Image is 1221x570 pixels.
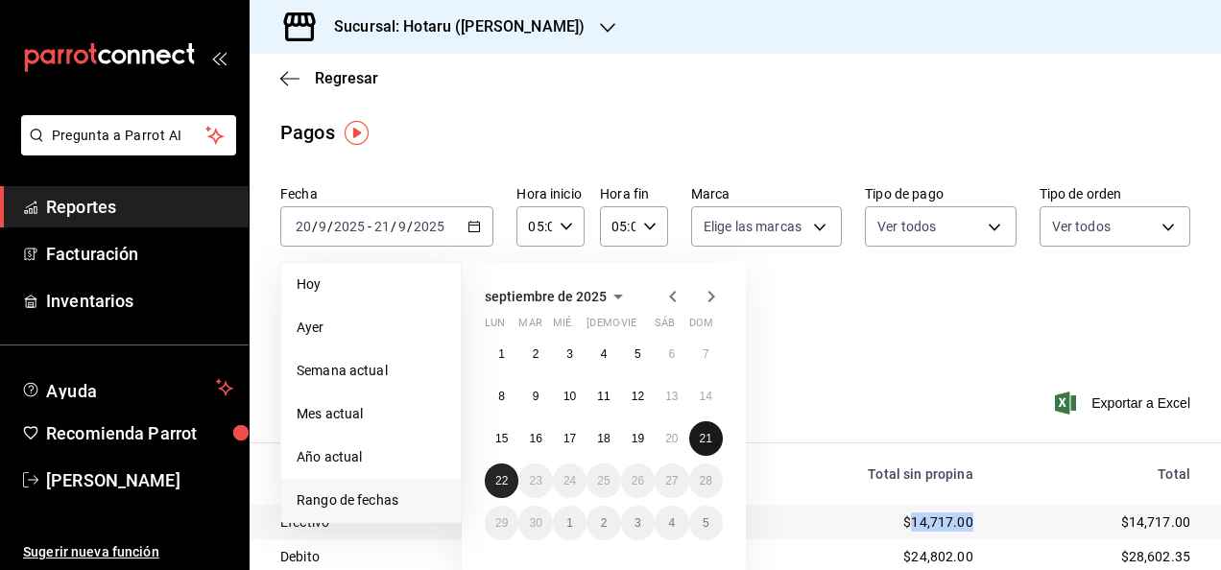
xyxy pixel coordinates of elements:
input: -- [318,219,327,234]
span: Inventarios [46,288,233,314]
abbr: 18 de septiembre de 2025 [597,432,610,445]
button: 6 de septiembre de 2025 [655,337,688,371]
abbr: domingo [689,317,713,337]
abbr: lunes [485,317,505,337]
button: 15 de septiembre de 2025 [485,421,518,456]
button: 19 de septiembre de 2025 [621,421,655,456]
button: 27 de septiembre de 2025 [655,463,688,498]
button: 18 de septiembre de 2025 [587,421,620,456]
abbr: sábado [655,317,675,337]
span: Facturación [46,241,233,267]
button: 21 de septiembre de 2025 [689,421,723,456]
span: Reportes [46,194,233,220]
a: Pregunta a Parrot AI [13,139,236,159]
abbr: 19 de septiembre de 2025 [632,432,644,445]
abbr: 5 de octubre de 2025 [703,516,709,530]
span: Hoy [297,274,445,295]
abbr: 23 de septiembre de 2025 [529,474,541,487]
button: 7 de septiembre de 2025 [689,337,723,371]
abbr: 21 de septiembre de 2025 [700,432,712,445]
span: Ver todos [877,217,936,236]
div: $28,602.35 [1004,547,1190,566]
span: Año actual [297,447,445,467]
input: ---- [413,219,445,234]
abbr: 22 de septiembre de 2025 [495,474,508,487]
button: 1 de septiembre de 2025 [485,337,518,371]
button: 28 de septiembre de 2025 [689,463,723,498]
button: 5 de septiembre de 2025 [621,337,655,371]
button: 24 de septiembre de 2025 [553,463,587,498]
abbr: 2 de septiembre de 2025 [533,347,539,361]
abbr: 3 de octubre de 2025 [634,516,641,530]
button: 5 de octubre de 2025 [689,506,723,540]
div: $14,717.00 [1004,512,1190,532]
input: -- [397,219,407,234]
div: $14,717.00 [748,512,973,532]
abbr: 15 de septiembre de 2025 [495,432,508,445]
span: / [312,219,318,234]
span: septiembre de 2025 [485,289,607,304]
div: Debito [280,547,529,566]
label: Tipo de pago [865,187,1016,201]
button: 23 de septiembre de 2025 [518,463,552,498]
h3: Sucursal: Hotaru ([PERSON_NAME]) [319,15,585,38]
abbr: 28 de septiembre de 2025 [700,474,712,487]
abbr: 11 de septiembre de 2025 [597,390,610,403]
label: Hora inicio [516,187,585,201]
span: [PERSON_NAME] [46,467,233,493]
button: open_drawer_menu [211,50,227,65]
abbr: 29 de septiembre de 2025 [495,516,508,530]
abbr: miércoles [553,317,571,337]
span: - [368,219,371,234]
label: Fecha [280,187,493,201]
input: -- [295,219,312,234]
abbr: 20 de septiembre de 2025 [665,432,678,445]
div: Total [1004,466,1190,482]
abbr: 25 de septiembre de 2025 [597,474,610,487]
span: / [407,219,413,234]
abbr: 8 de septiembre de 2025 [498,390,505,403]
span: / [391,219,396,234]
span: Pregunta a Parrot AI [52,126,206,146]
span: Rango de fechas [297,490,445,511]
abbr: 2 de octubre de 2025 [601,516,608,530]
abbr: 12 de septiembre de 2025 [632,390,644,403]
button: 4 de octubre de 2025 [655,506,688,540]
abbr: 27 de septiembre de 2025 [665,474,678,487]
abbr: 13 de septiembre de 2025 [665,390,678,403]
abbr: 1 de octubre de 2025 [566,516,573,530]
label: Hora fin [600,187,668,201]
button: 14 de septiembre de 2025 [689,379,723,414]
img: Tooltip marker [345,121,369,145]
button: 20 de septiembre de 2025 [655,421,688,456]
button: 1 de octubre de 2025 [553,506,587,540]
label: Tipo de orden [1040,187,1190,201]
span: Ver todos [1052,217,1111,236]
abbr: jueves [587,317,700,337]
span: Sugerir nueva función [23,542,233,562]
span: Recomienda Parrot [46,420,233,446]
span: Elige las marcas [704,217,802,236]
div: Pagos [280,118,335,147]
span: / [327,219,333,234]
abbr: 10 de septiembre de 2025 [563,390,576,403]
button: 3 de octubre de 2025 [621,506,655,540]
abbr: 14 de septiembre de 2025 [700,390,712,403]
abbr: 4 de octubre de 2025 [668,516,675,530]
button: 3 de septiembre de 2025 [553,337,587,371]
abbr: 5 de septiembre de 2025 [634,347,641,361]
div: Total sin propina [748,466,973,482]
abbr: 26 de septiembre de 2025 [632,474,644,487]
abbr: 1 de septiembre de 2025 [498,347,505,361]
button: 25 de septiembre de 2025 [587,463,620,498]
span: Ayer [297,318,445,338]
button: 26 de septiembre de 2025 [621,463,655,498]
button: Exportar a Excel [1059,392,1190,415]
span: Ayuda [46,376,208,399]
button: 11 de septiembre de 2025 [587,379,620,414]
button: 16 de septiembre de 2025 [518,421,552,456]
span: Mes actual [297,404,445,424]
abbr: 24 de septiembre de 2025 [563,474,576,487]
button: 17 de septiembre de 2025 [553,421,587,456]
